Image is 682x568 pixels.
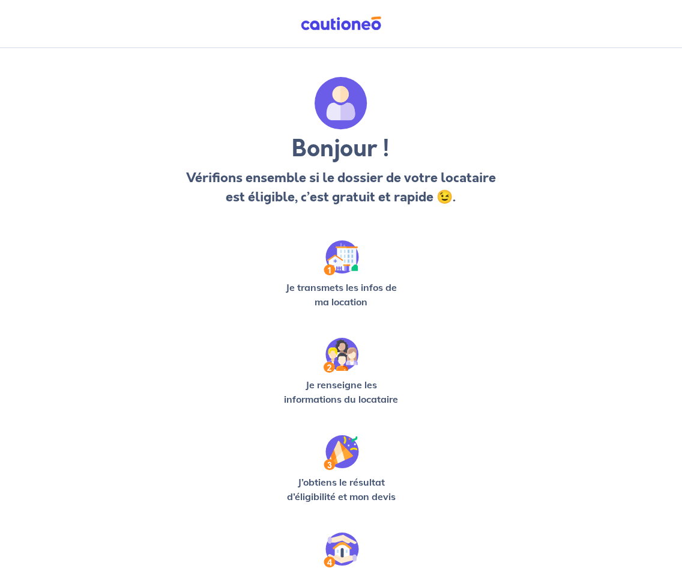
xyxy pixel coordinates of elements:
img: /static/90a569abe86eec82015bcaae536bd8e6/Step-1.svg [324,240,359,275]
img: /static/f3e743aab9439237c3e2196e4328bba9/Step-3.svg [324,435,359,470]
p: Je renseigne les informations du locataire [279,377,403,406]
h3: Bonjour ! [183,135,499,163]
img: /static/bfff1cf634d835d9112899e6a3df1a5d/Step-4.svg [324,533,359,567]
p: Vérifions ensemble si le dossier de votre locataire est éligible, c’est gratuit et rapide 😉. [183,168,499,207]
p: J’obtiens le résultat d’éligibilité et mon devis [279,475,403,504]
img: Cautioneo [296,16,386,31]
p: Je transmets les infos de ma location [279,280,403,309]
img: archivate [315,77,367,130]
img: /static/c0a346edaed446bb123850d2d04ad552/Step-2.svg [324,338,358,373]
